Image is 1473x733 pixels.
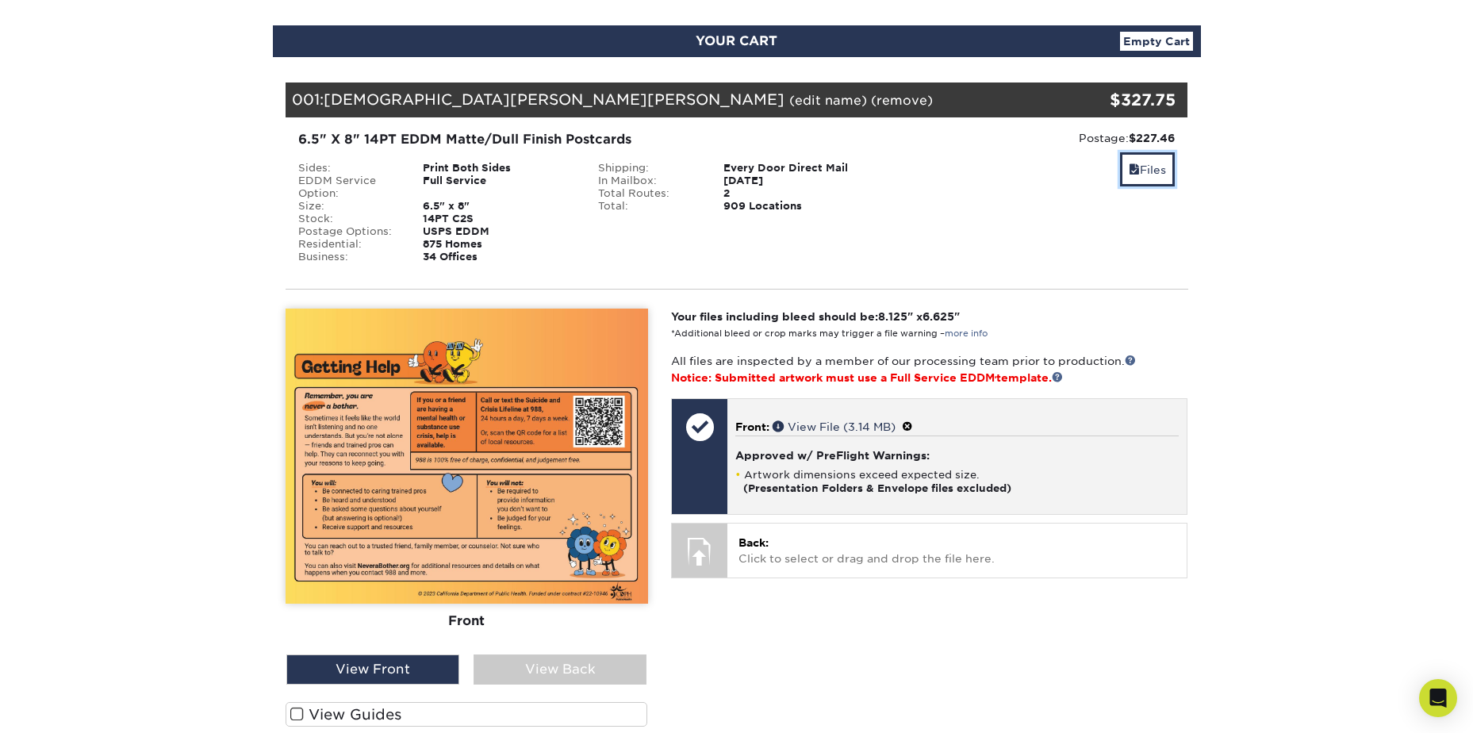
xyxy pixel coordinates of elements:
span: Back: [738,536,769,549]
a: Files [1120,152,1175,186]
div: Residential: [286,238,412,251]
a: more info [945,328,988,339]
label: View Guides [286,702,648,727]
div: Postage Options: [286,225,412,238]
div: Full Service [411,175,586,200]
div: 6.5" x 8" [411,200,586,213]
div: View Front [286,654,459,685]
div: $327.75 [1038,88,1176,112]
div: 909 Locations [712,200,887,213]
div: Print Both Sides [411,162,586,175]
div: [DATE] [712,175,887,187]
div: Total: [586,200,712,213]
div: Sides: [286,162,412,175]
p: Click to select or drag and drop the file here. [738,535,1176,567]
p: All files are inspected by a member of our processing team prior to production. [671,353,1187,386]
div: Shipping: [586,162,712,175]
div: USPS EDDM [411,225,586,238]
div: Postage: [899,130,1176,146]
div: Front [286,604,648,639]
span: [DEMOGRAPHIC_DATA][PERSON_NAME][PERSON_NAME] [324,90,784,108]
strong: (Presentation Folders & Envelope files excluded) [743,482,1011,494]
div: Open Intercom Messenger [1419,679,1457,717]
li: Artwork dimensions exceed expected size. [735,468,1179,495]
div: In Mailbox: [586,175,712,187]
div: View Back [474,654,646,685]
span: 8.125 [878,310,907,323]
div: 2 [712,187,887,200]
div: Size: [286,200,412,213]
a: View File (3.14 MB) [773,420,896,433]
span: YOUR CART [696,33,777,48]
div: EDDM Service Option: [286,175,412,200]
a: Empty Cart [1120,32,1193,51]
div: Total Routes: [586,187,712,200]
h4: Approved w/ PreFlight Warnings: [735,449,1179,462]
div: Every Door Direct Mail [712,162,887,175]
span: ® [995,375,996,380]
strong: $227.46 [1129,132,1175,144]
div: 875 Homes [411,238,586,251]
div: 14PT C2S [411,213,586,225]
small: *Additional bleed or crop marks may trigger a file warning – [671,328,988,339]
span: 6.625 [923,310,954,323]
span: files [1129,163,1140,176]
div: 6.5" X 8" 14PT EDDM Matte/Dull Finish Postcards [298,130,875,149]
div: 001: [286,83,1038,117]
a: (remove) [871,93,933,108]
strong: Your files including bleed should be: " x " [671,310,960,323]
a: (edit name) [789,93,867,108]
span: Notice: Submitted artwork must use a Full Service EDDM template. [671,371,1063,384]
span: Front: [735,420,769,433]
div: Stock: [286,213,412,225]
div: 34 Offices [411,251,586,263]
div: Business: [286,251,412,263]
